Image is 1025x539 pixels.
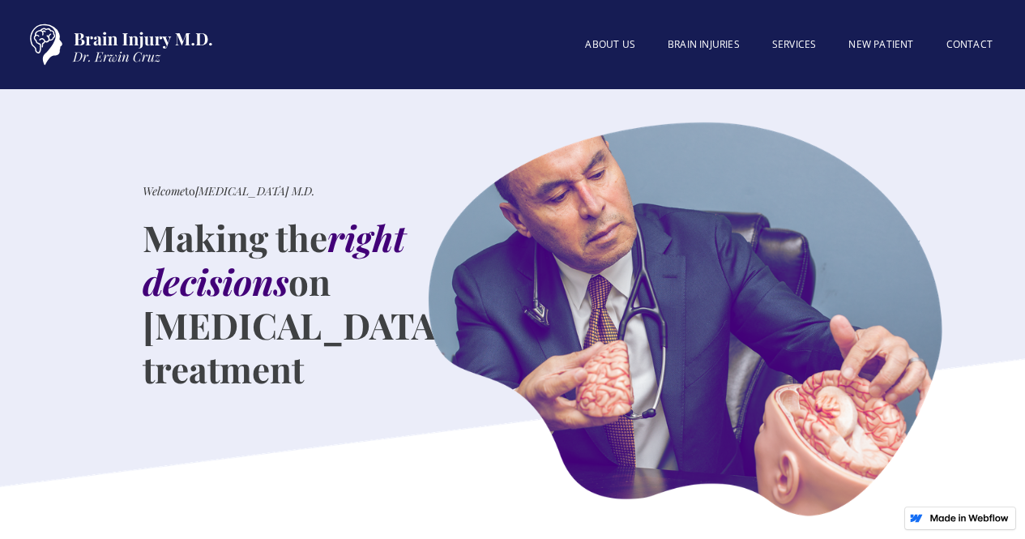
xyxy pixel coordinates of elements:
em: right decisions [143,213,406,305]
a: home [16,16,219,73]
a: About US [569,28,651,61]
h1: Making the on [MEDICAL_DATA] treatment [143,216,446,391]
em: Welcome [143,183,185,199]
img: Made in Webflow [929,514,1009,522]
em: [MEDICAL_DATA] M.D. [195,183,314,199]
a: New patient [832,28,929,61]
a: Contact [930,28,1009,61]
a: SERVICES [756,28,833,61]
div: to [143,183,314,199]
a: BRAIN INJURIES [651,28,756,61]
